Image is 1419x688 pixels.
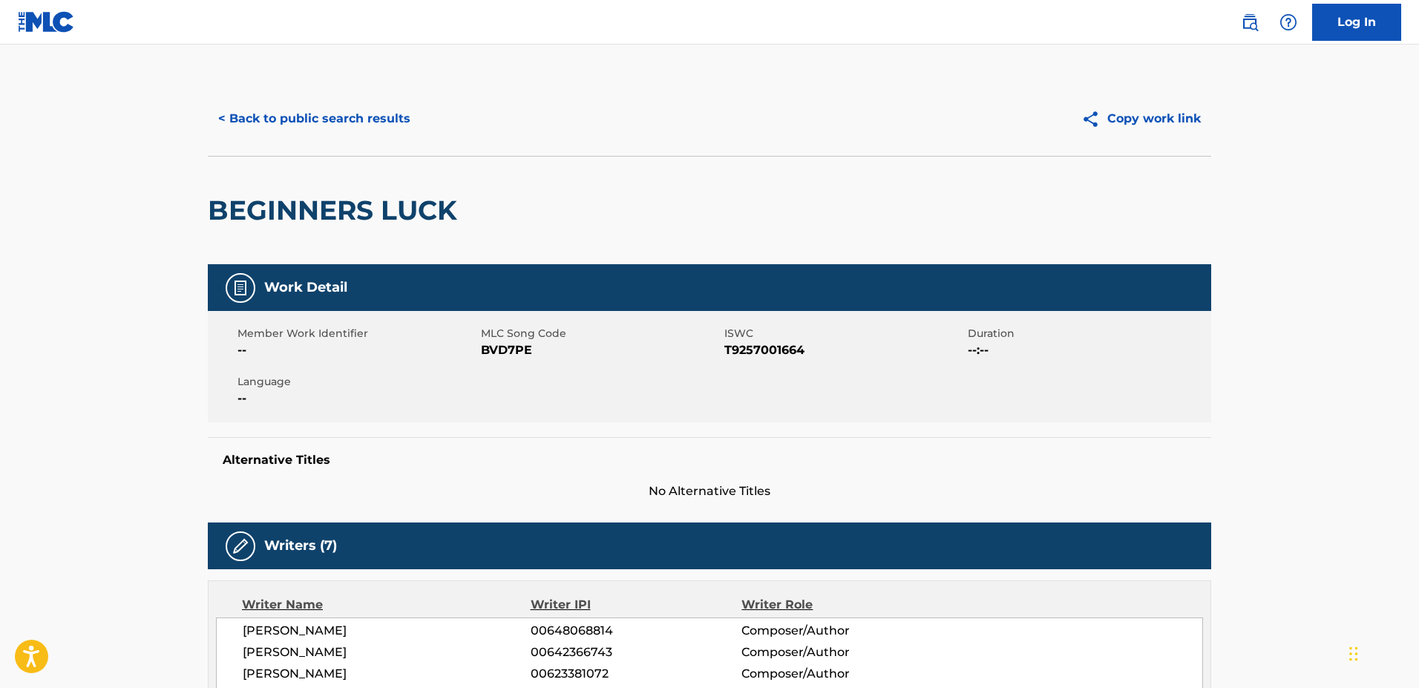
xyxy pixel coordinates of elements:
[1349,632,1358,676] div: Drag
[531,665,741,683] span: 00623381072
[242,596,531,614] div: Writer Name
[232,279,249,297] img: Work Detail
[264,279,347,296] h5: Work Detail
[531,643,741,661] span: 00642366743
[264,537,337,554] h5: Writers (7)
[1345,617,1419,688] iframe: Chat Widget
[243,622,531,640] span: [PERSON_NAME]
[1071,100,1211,137] button: Copy work link
[1274,7,1303,37] div: Help
[1312,4,1401,41] a: Log In
[243,643,531,661] span: [PERSON_NAME]
[741,665,934,683] span: Composer/Author
[18,11,75,33] img: MLC Logo
[237,390,477,407] span: --
[1081,110,1107,128] img: Copy work link
[724,326,964,341] span: ISWC
[724,341,964,359] span: T9257001664
[237,326,477,341] span: Member Work Identifier
[741,596,934,614] div: Writer Role
[1279,13,1297,31] img: help
[223,453,1196,468] h5: Alternative Titles
[968,326,1207,341] span: Duration
[481,341,721,359] span: BVD7PE
[531,622,741,640] span: 00648068814
[208,100,421,137] button: < Back to public search results
[1235,7,1265,37] a: Public Search
[968,341,1207,359] span: --:--
[741,622,934,640] span: Composer/Author
[243,665,531,683] span: [PERSON_NAME]
[237,341,477,359] span: --
[531,596,742,614] div: Writer IPI
[741,643,934,661] span: Composer/Author
[208,482,1211,500] span: No Alternative Titles
[232,537,249,555] img: Writers
[237,374,477,390] span: Language
[208,194,465,227] h2: BEGINNERS LUCK
[1241,13,1259,31] img: search
[481,326,721,341] span: MLC Song Code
